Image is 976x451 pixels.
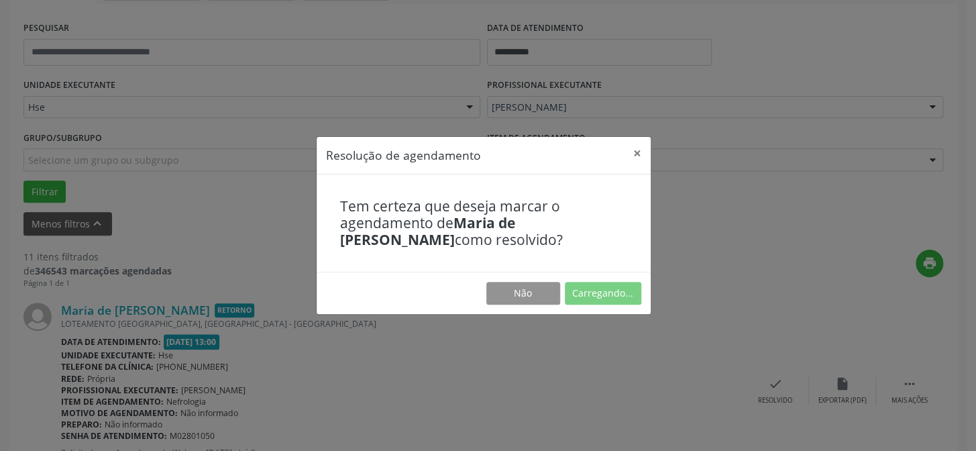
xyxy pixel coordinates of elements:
[340,198,627,249] h4: Tem certeza que deseja marcar o agendamento de como resolvido?
[486,282,560,305] button: Não
[340,213,515,249] b: Maria de [PERSON_NAME]
[624,137,651,170] button: Close
[565,282,641,305] button: Carregando...
[326,146,481,164] h5: Resolução de agendamento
